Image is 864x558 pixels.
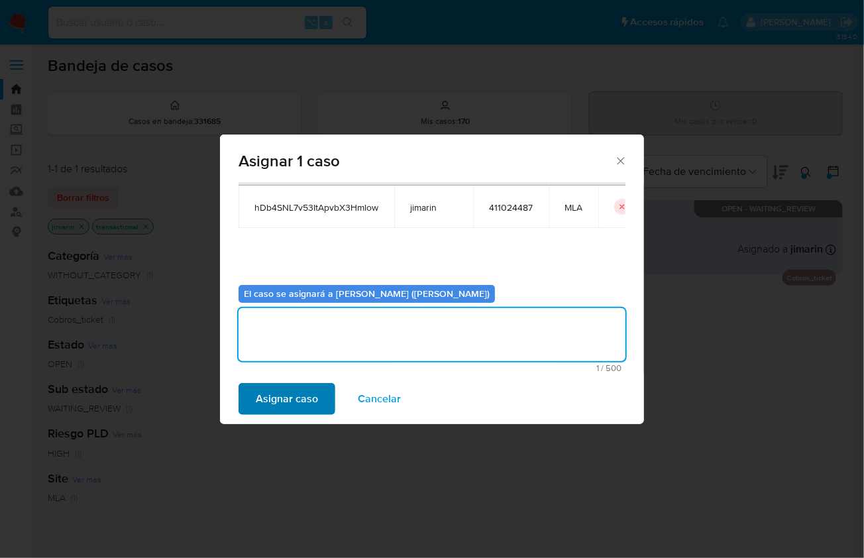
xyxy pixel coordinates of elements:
span: 411024487 [489,201,533,213]
span: Cancelar [358,384,401,414]
button: Asignar caso [239,383,335,415]
span: Asignar 1 caso [239,153,614,169]
b: El caso se asignará a [PERSON_NAME] ([PERSON_NAME]) [244,287,490,300]
div: assign-modal [220,135,644,424]
button: Cancelar [341,383,418,415]
span: jimarin [410,201,457,213]
span: Máximo 500 caracteres [243,364,621,372]
button: icon-button [614,199,630,215]
span: hDb4SNL7v53ItApvbX3Hmlow [254,201,378,213]
span: Asignar caso [256,384,318,414]
span: MLA [565,201,582,213]
button: Cerrar ventana [614,154,626,166]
